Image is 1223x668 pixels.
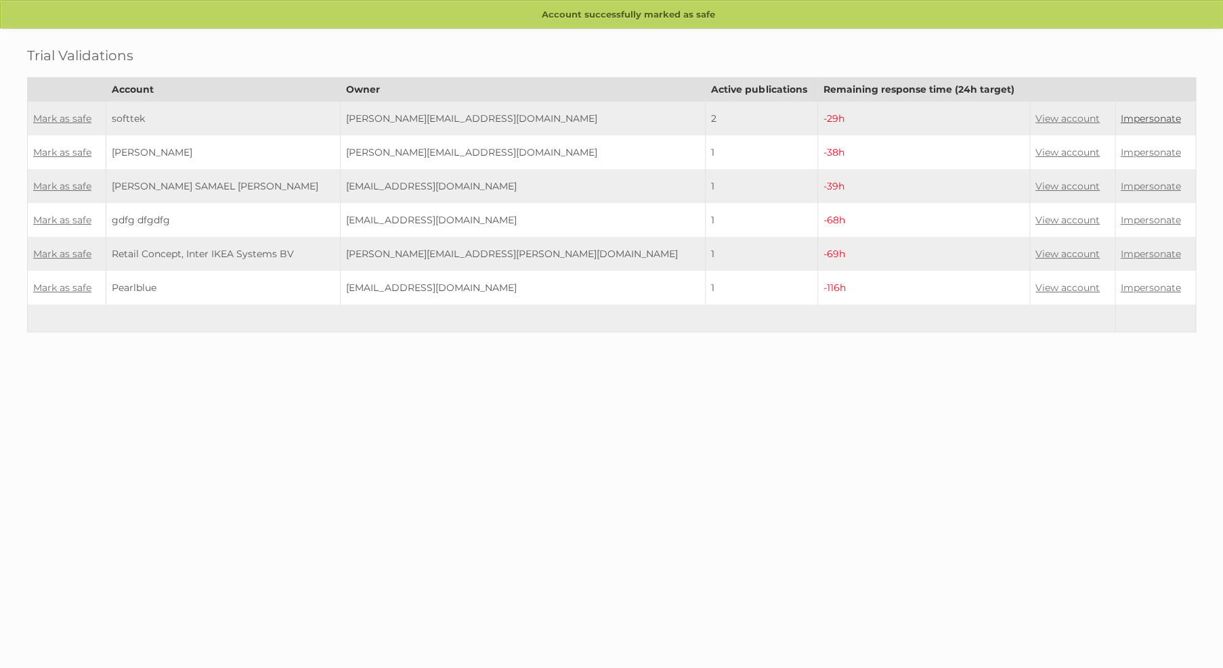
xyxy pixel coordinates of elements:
[33,180,91,192] a: Mark as safe
[1121,112,1181,125] a: Impersonate
[706,237,817,271] td: 1
[33,112,91,125] a: Mark as safe
[106,169,341,203] td: [PERSON_NAME] SAMAEL [PERSON_NAME]
[1121,248,1181,260] a: Impersonate
[1121,214,1181,226] a: Impersonate
[823,282,846,294] span: -116h
[27,47,1196,64] h1: Trial Validations
[106,135,341,169] td: [PERSON_NAME]
[1035,248,1100,260] a: View account
[106,102,341,136] td: softtek
[340,78,705,102] th: Owner
[706,102,817,136] td: 2
[706,271,817,305] td: 1
[340,203,705,237] td: [EMAIL_ADDRESS][DOMAIN_NAME]
[340,135,705,169] td: [PERSON_NAME][EMAIL_ADDRESS][DOMAIN_NAME]
[106,78,341,102] th: Account
[33,146,91,158] a: Mark as safe
[340,169,705,203] td: [EMAIL_ADDRESS][DOMAIN_NAME]
[1035,180,1100,192] a: View account
[823,214,845,226] span: -68h
[1035,214,1100,226] a: View account
[33,214,91,226] a: Mark as safe
[106,271,341,305] td: Pearlblue
[823,112,844,125] span: -29h
[340,271,705,305] td: [EMAIL_ADDRESS][DOMAIN_NAME]
[706,135,817,169] td: 1
[1035,146,1100,158] a: View account
[1121,180,1181,192] a: Impersonate
[106,203,341,237] td: gdfg dfgdfg
[1121,146,1181,158] a: Impersonate
[823,146,844,158] span: -38h
[817,78,1029,102] th: Remaining response time (24h target)
[1121,282,1181,294] a: Impersonate
[1,1,1222,29] p: Account successfully marked as safe
[823,180,844,192] span: -39h
[1035,282,1100,294] a: View account
[33,282,91,294] a: Mark as safe
[706,78,817,102] th: Active publications
[340,237,705,271] td: [PERSON_NAME][EMAIL_ADDRESS][PERSON_NAME][DOMAIN_NAME]
[823,248,845,260] span: -69h
[33,248,91,260] a: Mark as safe
[340,102,705,136] td: [PERSON_NAME][EMAIL_ADDRESS][DOMAIN_NAME]
[106,237,341,271] td: Retail Concept, Inter IKEA Systems BV
[706,203,817,237] td: 1
[1035,112,1100,125] a: View account
[706,169,817,203] td: 1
